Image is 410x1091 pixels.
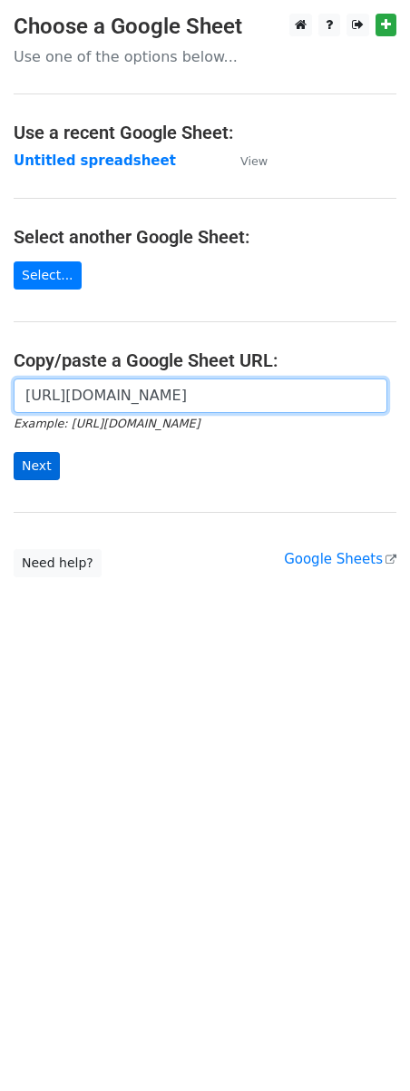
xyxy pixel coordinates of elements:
[14,549,102,577] a: Need help?
[319,1004,410,1091] iframe: Chat Widget
[14,417,200,430] small: Example: [URL][DOMAIN_NAME]
[14,452,60,480] input: Next
[14,122,396,143] h4: Use a recent Google Sheet:
[14,47,396,66] p: Use one of the options below...
[14,349,396,371] h4: Copy/paste a Google Sheet URL:
[222,152,268,169] a: View
[14,226,396,248] h4: Select another Google Sheet:
[14,14,396,40] h3: Choose a Google Sheet
[240,154,268,168] small: View
[14,378,387,413] input: Paste your Google Sheet URL here
[14,261,82,290] a: Select...
[14,152,176,169] a: Untitled spreadsheet
[284,551,396,567] a: Google Sheets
